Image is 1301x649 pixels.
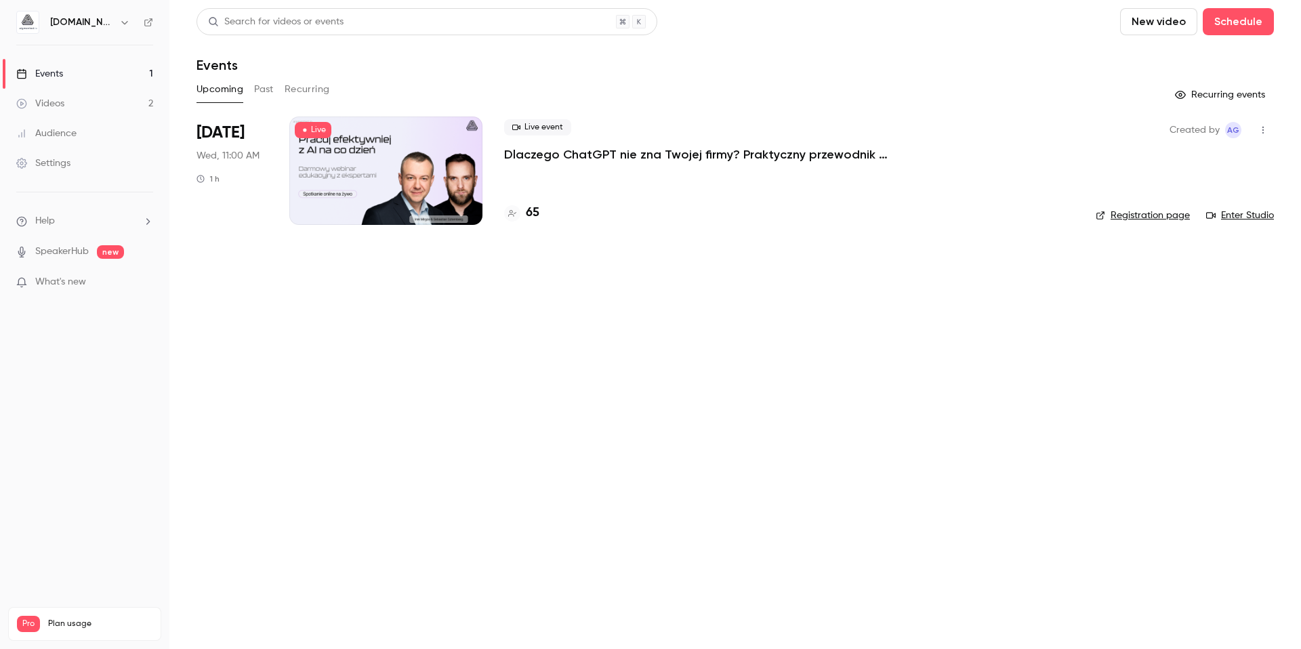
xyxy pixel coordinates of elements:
[97,245,124,259] span: new
[1203,8,1274,35] button: Schedule
[197,149,260,163] span: Wed, 11:00 AM
[197,173,220,184] div: 1 h
[16,214,153,228] li: help-dropdown-opener
[16,97,64,110] div: Videos
[50,16,114,29] h6: [DOMAIN_NAME]
[16,127,77,140] div: Audience
[1227,122,1239,138] span: AG
[197,57,238,73] h1: Events
[504,204,539,222] a: 65
[1169,84,1274,106] button: Recurring events
[504,119,571,135] span: Live event
[1096,209,1190,222] a: Registration page
[197,117,268,225] div: Aug 13 Wed, 11:00 AM (Europe/Warsaw)
[17,12,39,33] img: aigmented.io
[17,616,40,632] span: Pro
[16,156,70,170] div: Settings
[1206,209,1274,222] a: Enter Studio
[285,79,330,100] button: Recurring
[35,275,86,289] span: What's new
[197,79,243,100] button: Upcoming
[254,79,274,100] button: Past
[208,15,344,29] div: Search for videos or events
[295,122,331,138] span: Live
[35,245,89,259] a: SpeakerHub
[1170,122,1220,138] span: Created by
[16,67,63,81] div: Events
[48,619,152,629] span: Plan usage
[197,122,245,144] span: [DATE]
[35,214,55,228] span: Help
[526,204,539,222] h4: 65
[1120,8,1197,35] button: New video
[504,146,911,163] a: Dlaczego ChatGPT nie zna Twojej firmy? Praktyczny przewodnik przygotowania wiedzy firmowej jako k...
[1225,122,1241,138] span: Aleksandra Grabarska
